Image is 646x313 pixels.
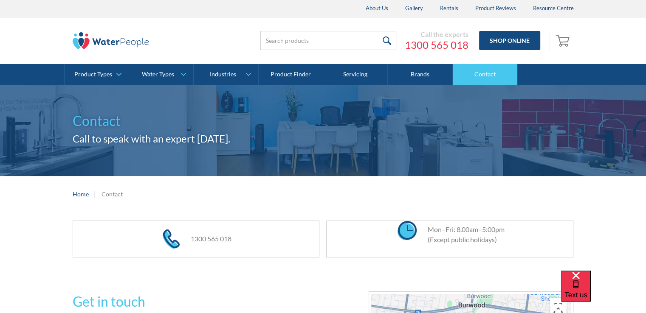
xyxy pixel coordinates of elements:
[209,71,236,78] div: Industries
[405,30,468,39] div: Call the experts
[194,64,258,85] a: Industries
[93,189,97,199] div: |
[405,39,468,51] a: 1300 565 018
[73,291,320,312] h2: Get in touch
[453,64,517,85] a: Contact
[479,31,540,50] a: Shop Online
[260,31,396,50] input: Search products
[259,64,323,85] a: Product Finder
[102,190,123,198] div: Contact
[73,32,149,49] img: The Water People
[73,111,574,131] h1: Contact
[419,224,504,245] div: Mon–Fri: 8.00am–5:00pm (Except public holidays)
[73,131,574,146] h2: Call to speak with an expert [DATE].
[190,235,231,243] a: 1300 565 018
[73,190,89,198] a: Home
[74,71,112,78] div: Product Types
[129,64,193,85] a: Water Types
[398,221,417,240] img: clock icon
[65,64,129,85] a: Product Types
[388,64,452,85] a: Brands
[323,64,388,85] a: Servicing
[142,71,174,78] div: Water Types
[163,229,180,249] img: phone icon
[556,34,572,47] img: shopping cart
[561,271,646,313] iframe: podium webchat widget bubble
[553,31,574,51] a: Open empty cart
